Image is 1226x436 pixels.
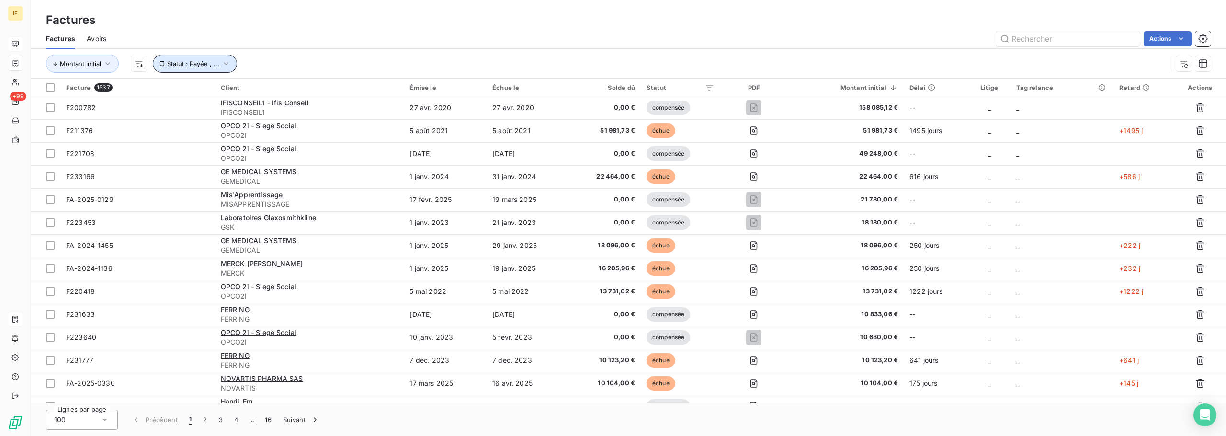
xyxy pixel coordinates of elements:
td: 16 avr. 2025 [487,372,568,395]
td: [DATE] [404,142,487,165]
span: Montant initial [60,60,101,67]
td: -- [904,303,968,326]
td: 616 jours [904,165,968,188]
div: Open Intercom Messenger [1193,403,1216,426]
span: +641 j [1119,356,1139,364]
span: F220418 [66,287,95,295]
span: NOVARTIS PHARMA SAS [221,374,303,382]
span: compensée [647,146,690,161]
span: OPCO 2i - Siege Social [221,145,296,153]
span: +232 j [1119,264,1140,272]
span: échue [647,376,675,391]
button: Précédent [125,410,183,430]
td: 10 janv. 2023 [404,326,487,349]
span: Facture [66,84,91,91]
td: -- [904,211,968,234]
span: 10 104,00 € [794,379,898,388]
span: _ [988,195,991,203]
td: 17 févr. 2025 [404,188,487,211]
span: 16 205,96 € [794,264,898,273]
td: 1222 jours [904,280,968,303]
div: Statut [647,84,715,91]
span: 0,00 € [574,195,635,204]
span: _ [988,402,991,410]
span: 18 180,00 € [794,218,898,227]
div: Échue le [492,84,563,91]
span: _ [1016,195,1019,203]
span: échue [647,123,675,138]
span: 22 464,00 € [574,172,635,181]
td: 5 mai 2022 [487,280,568,303]
span: OPCO2I [221,291,398,301]
td: 19 janv. 2025 [487,257,568,280]
span: 0,00 € [574,149,635,158]
div: Délai [909,84,963,91]
span: _ [1016,310,1019,318]
span: 1537 [94,83,113,92]
span: _ [988,218,991,226]
span: _ [988,379,991,387]
td: 5 août 2021 [404,119,487,142]
span: _ [988,333,991,341]
span: _ [1016,241,1019,249]
td: -- [904,142,968,165]
span: _ [988,287,991,295]
td: 1 janv. 2025 [404,257,487,280]
td: 21 janv. 2023 [487,211,568,234]
span: 22 464,00 € [794,172,898,181]
div: Client [221,84,398,91]
td: 1 janv. 2024 [404,165,487,188]
span: GEMEDICAL [221,246,398,255]
span: FERRING [221,351,250,359]
button: 16 [259,410,277,430]
span: GEMEDICAL [221,177,398,186]
span: _ [1016,103,1019,112]
td: 31 janv. 2024 [487,165,568,188]
span: échue [647,284,675,299]
span: _ [988,264,991,272]
td: -- [904,395,968,418]
span: +1222 j [1119,287,1143,295]
span: F231633 [66,310,95,318]
div: Émise le [409,84,481,91]
td: -- [904,96,968,119]
td: 1495 jours [904,119,968,142]
span: échue [647,169,675,184]
span: MERCK [PERSON_NAME] [221,259,303,268]
span: 0,00 € [574,103,635,112]
span: 21 780,00 € [794,195,898,204]
span: 0,00 € [574,310,635,319]
input: Rechercher [996,31,1140,46]
span: _ [988,356,991,364]
button: 4 [228,410,244,430]
td: 250 jours [904,234,968,257]
span: 0,00 € [574,402,635,411]
span: +222 j [1119,241,1140,249]
span: Statut : Payée , ... [167,60,219,67]
span: 49 248,00 € [794,149,898,158]
div: Montant initial [794,84,898,91]
span: F221708 [66,149,94,157]
span: FA-2025-0129 [66,195,114,203]
span: Avoirs [87,34,106,44]
span: _ [988,241,991,249]
td: 7 déc. 2023 [487,349,568,372]
span: OPCO 2i - Siege Social [221,122,296,130]
span: 100 [54,415,66,425]
td: [DATE] [487,142,568,165]
td: 5 août 2021 [487,119,568,142]
span: F200782 [66,103,96,112]
div: Litige [974,84,1005,91]
span: _ [988,310,991,318]
span: OPCO2I [221,337,398,347]
td: 5 janv. 2023 [487,395,568,418]
span: 10 680,00 € [794,333,898,342]
span: compensée [647,330,690,345]
span: OPCO2I [221,154,398,163]
button: 1 [183,410,197,430]
span: MISAPPRENTISSAGE [221,200,398,209]
span: 10 104,00 € [574,379,635,388]
td: 641 jours [904,349,968,372]
div: Tag relance [1016,84,1108,91]
h3: Factures [46,11,95,29]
